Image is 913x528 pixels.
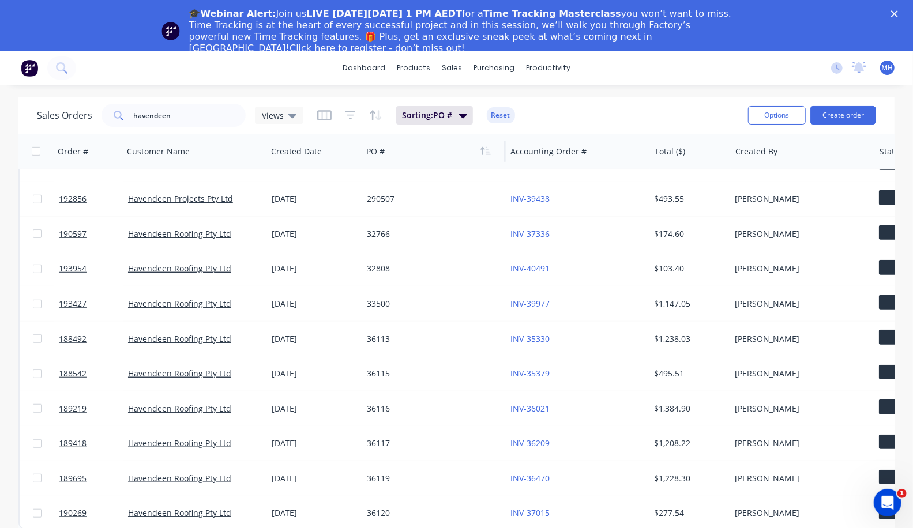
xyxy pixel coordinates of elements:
span: 188492 [59,333,87,345]
a: INV-36470 [510,473,550,484]
div: 32766 [367,228,495,240]
div: $1,238.03 [655,333,722,345]
div: [DATE] [272,473,358,484]
span: 188542 [59,368,87,379]
div: Created By [735,146,777,157]
a: INV-40491 [510,263,550,274]
a: INV-37336 [510,228,550,239]
div: [PERSON_NAME] [735,368,863,379]
a: 189219 [59,391,128,426]
div: [PERSON_NAME] [735,228,863,240]
div: 36119 [367,473,495,484]
div: [DATE] [272,228,358,240]
div: [DATE] [272,438,358,449]
h1: Sales Orders [37,110,92,121]
div: $174.60 [655,228,722,240]
div: $277.54 [655,507,722,519]
a: INV-40373 [510,159,550,169]
div: $1,228.30 [655,473,722,484]
div: products [391,59,436,77]
span: 193954 [59,263,87,274]
a: INV-36209 [510,438,550,448]
div: $1,208.22 [655,438,722,449]
div: [PERSON_NAME] [735,403,863,414]
a: Havendeen Roofing Pty Ltd [128,438,231,448]
button: Create order [810,106,876,125]
div: 36116 [367,403,495,414]
a: INV-36021 [510,403,550,414]
a: Havendeen Projects Pty Ltd [128,193,233,204]
a: INV-39438 [510,193,550,204]
span: 189418 [59,438,87,449]
img: Profile image for Team [161,22,180,40]
a: INV-35379 [510,368,550,379]
a: Havendeen Projects Pty Ltd [128,159,233,169]
a: Havendeen Roofing Pty Ltd [128,403,231,414]
a: Havendeen Roofing Pty Ltd [128,298,231,309]
iframe: Intercom live chat [874,489,901,516]
span: 1 [897,489,907,498]
input: Search... [134,104,246,127]
div: 290507 [367,193,495,205]
span: 189219 [59,403,87,414]
div: [DATE] [272,333,358,345]
a: 189695 [59,461,128,496]
a: Havendeen Roofing Pty Ltd [128,368,231,379]
span: Sorting: PO # [402,110,452,121]
div: [DATE] [272,193,358,205]
a: Havendeen Roofing Pty Ltd [128,333,231,344]
a: Click here to register - don’t miss out! [290,43,465,54]
div: [DATE] [272,368,358,379]
a: INV-39977 [510,298,550,309]
div: Accounting Order # [510,146,587,157]
div: [DATE] [272,507,358,519]
a: 192856 [59,182,128,216]
button: Reset [487,107,515,123]
div: [DATE] [272,403,358,414]
div: $493.55 [655,193,722,205]
div: $46.17 [655,159,722,170]
div: sales [436,59,468,77]
div: 36120 [367,507,495,519]
div: [PERSON_NAME] [735,298,863,310]
div: Created Date [271,146,322,157]
span: 189695 [59,473,87,484]
a: 190597 [59,217,128,251]
div: [PERSON_NAME] [735,438,863,449]
div: Order # [58,146,88,157]
button: Sorting:PO # [396,106,473,125]
a: Havendeen Roofing Pty Ltd [128,507,231,518]
a: 193427 [59,286,128,321]
a: Havendeen Roofing Pty Ltd [128,473,231,484]
span: 192856 [59,193,87,205]
div: Status [880,146,904,157]
span: 190597 [59,228,87,240]
span: Views [262,110,284,122]
span: MH [882,63,893,73]
a: dashboard [337,59,391,77]
a: 188542 [59,356,128,391]
div: [DATE] [272,298,358,310]
div: $1,147.05 [655,298,722,310]
a: INV-35330 [510,333,550,344]
span: 193836 [59,159,87,170]
b: 🎓Webinar Alert: [189,8,276,19]
div: [PERSON_NAME] [735,263,863,274]
div: purchasing [468,59,520,77]
div: 36115 [367,368,495,379]
span: 190269 [59,507,87,519]
div: [PERSON_NAME] [735,159,863,170]
a: Havendeen Roofing Pty Ltd [128,263,231,274]
a: INV-37015 [510,507,550,518]
div: Total ($) [655,146,685,157]
div: [PERSON_NAME] [735,473,863,484]
div: $495.51 [655,368,722,379]
div: [DATE] [272,159,358,170]
a: 188492 [59,322,128,356]
div: 32808 [367,263,495,274]
span: 193427 [59,298,87,310]
a: Havendeen Roofing Pty Ltd [128,228,231,239]
div: [PERSON_NAME] [735,333,863,345]
div: 36113 [367,333,495,345]
a: 193954 [59,251,128,286]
